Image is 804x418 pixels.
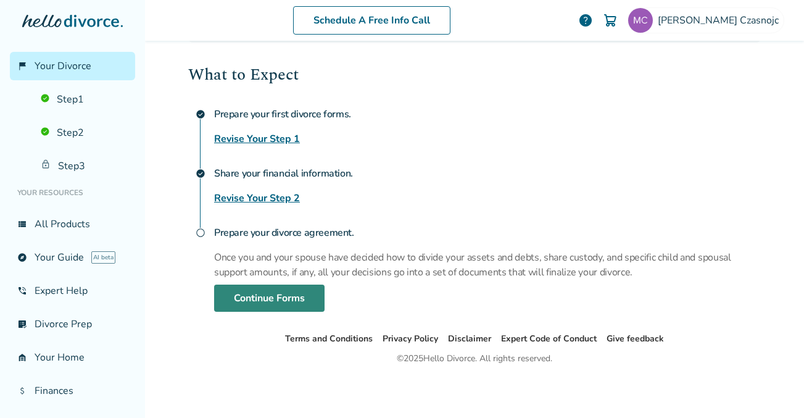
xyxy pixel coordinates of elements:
[214,132,300,146] a: Revise Your Step 1
[196,169,205,178] span: check_circle
[17,219,27,229] span: view_list
[10,52,135,80] a: flag_2Your Divorce
[17,286,27,296] span: phone_in_talk
[10,343,135,372] a: garage_homeYour Home
[188,62,761,87] h2: What to Expect
[285,333,373,345] a: Terms and Conditions
[448,332,491,346] li: Disclaimer
[33,119,135,147] a: Step2
[196,228,205,238] span: radio_button_unchecked
[383,333,438,345] a: Privacy Policy
[214,220,761,245] h4: Prepare your divorce agreement.
[91,251,115,264] span: AI beta
[33,152,135,180] a: Step3
[628,8,653,33] img: martin_czasnojc@yahoo.com
[603,13,618,28] img: Cart
[10,310,135,338] a: list_alt_checkDivorce Prep
[214,250,761,280] p: Once you and your spouse have decided how to divide your assets and debts, share custody, and spe...
[17,253,27,262] span: explore
[17,353,27,362] span: garage_home
[17,386,27,396] span: attach_money
[742,359,804,418] iframe: Chat Widget
[33,85,135,114] a: Step1
[578,13,593,28] a: help
[10,243,135,272] a: exploreYour GuideAI beta
[10,180,135,205] li: Your Resources
[501,333,597,345] a: Expert Code of Conduct
[196,109,205,119] span: check_circle
[17,319,27,329] span: list_alt_check
[10,210,135,238] a: view_listAll Products
[214,285,325,312] a: Continue Forms
[35,59,91,73] span: Your Divorce
[293,6,450,35] a: Schedule A Free Info Call
[397,351,552,366] div: © 2025 Hello Divorce. All rights reserved.
[10,277,135,305] a: phone_in_talkExpert Help
[214,191,300,206] a: Revise Your Step 2
[10,377,135,405] a: attach_moneyFinances
[17,61,27,71] span: flag_2
[658,14,784,27] span: [PERSON_NAME] Czasnojc
[607,332,664,346] li: Give feedback
[214,161,761,186] h4: Share your financial information.
[214,102,761,127] h4: Prepare your first divorce forms.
